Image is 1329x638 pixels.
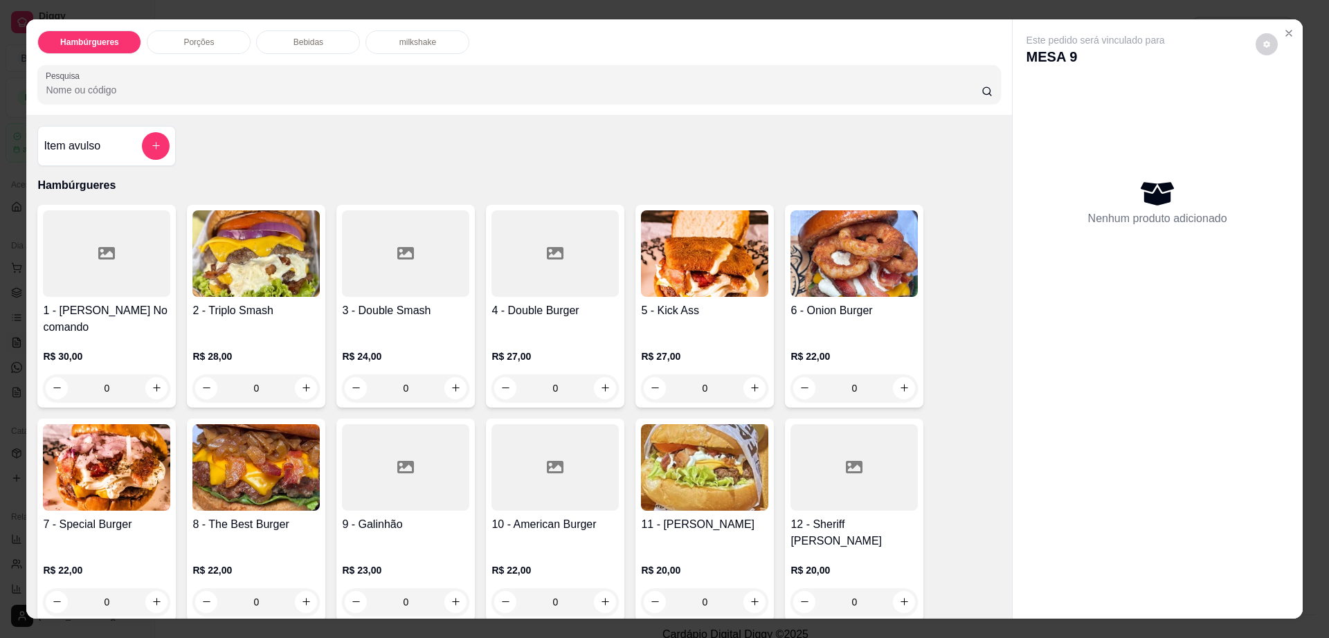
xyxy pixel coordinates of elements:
[1027,33,1165,47] p: Este pedido será vinculado para
[192,302,320,319] h4: 2 - Triplo Smash
[790,349,918,363] p: R$ 22,00
[44,138,100,154] h4: Item avulso
[790,302,918,319] h4: 6 - Onion Burger
[641,349,768,363] p: R$ 27,00
[491,563,619,577] p: R$ 22,00
[491,516,619,533] h4: 10 - American Burger
[342,302,469,319] h4: 3 - Double Smash
[641,516,768,533] h4: 11 - [PERSON_NAME]
[342,349,469,363] p: R$ 24,00
[342,516,469,533] h4: 9 - Galinhão
[192,424,320,511] img: product-image
[183,37,214,48] p: Porções
[43,424,170,511] img: product-image
[142,132,170,160] button: add-separate-item
[46,70,84,82] label: Pesquisa
[790,210,918,297] img: product-image
[43,516,170,533] h4: 7 - Special Burger
[641,424,768,511] img: product-image
[43,302,170,336] h4: 1 - [PERSON_NAME] No comando
[491,349,619,363] p: R$ 27,00
[60,37,119,48] p: Hambúrgueres
[43,349,170,363] p: R$ 30,00
[790,516,918,549] h4: 12 - Sheriff [PERSON_NAME]
[1256,33,1278,55] button: decrease-product-quantity
[37,177,1000,194] p: Hambúrgueres
[1088,210,1227,227] p: Nenhum produto adicionado
[1278,22,1300,44] button: Close
[641,563,768,577] p: R$ 20,00
[342,563,469,577] p: R$ 23,00
[1027,47,1165,66] p: MESA 9
[293,37,323,48] p: Bebidas
[641,210,768,297] img: product-image
[399,37,436,48] p: milkshake
[641,302,768,319] h4: 5 - Kick Ass
[46,83,981,97] input: Pesquisa
[192,516,320,533] h4: 8 - The Best Burger
[192,349,320,363] p: R$ 28,00
[192,563,320,577] p: R$ 22,00
[192,210,320,297] img: product-image
[491,302,619,319] h4: 4 - Double Burger
[790,563,918,577] p: R$ 20,00
[43,563,170,577] p: R$ 22,00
